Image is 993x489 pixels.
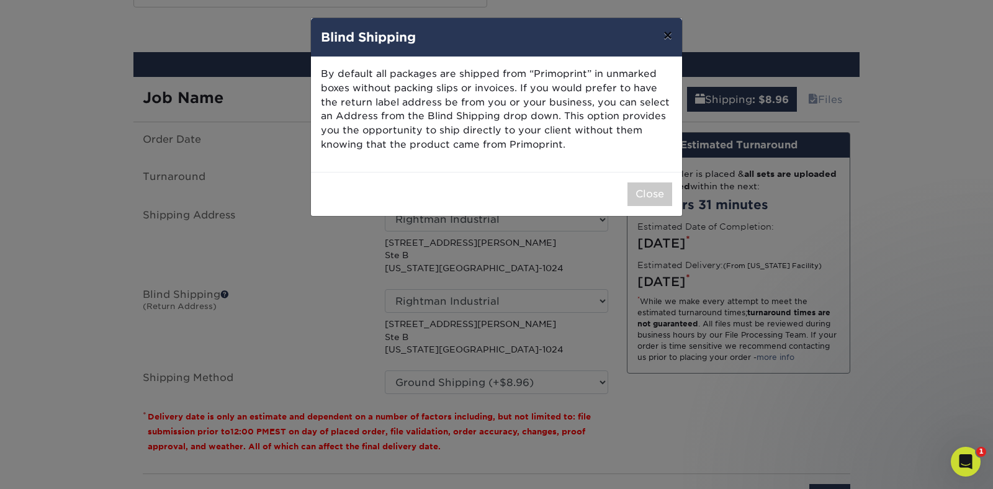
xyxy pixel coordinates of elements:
h4: Blind Shipping [321,28,672,47]
p: By default all packages are shipped from “Primoprint” in unmarked boxes without packing slips or ... [321,67,672,152]
span: 1 [976,447,986,457]
button: × [654,18,682,53]
button: Close [627,182,672,206]
iframe: Intercom live chat [951,447,981,477]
